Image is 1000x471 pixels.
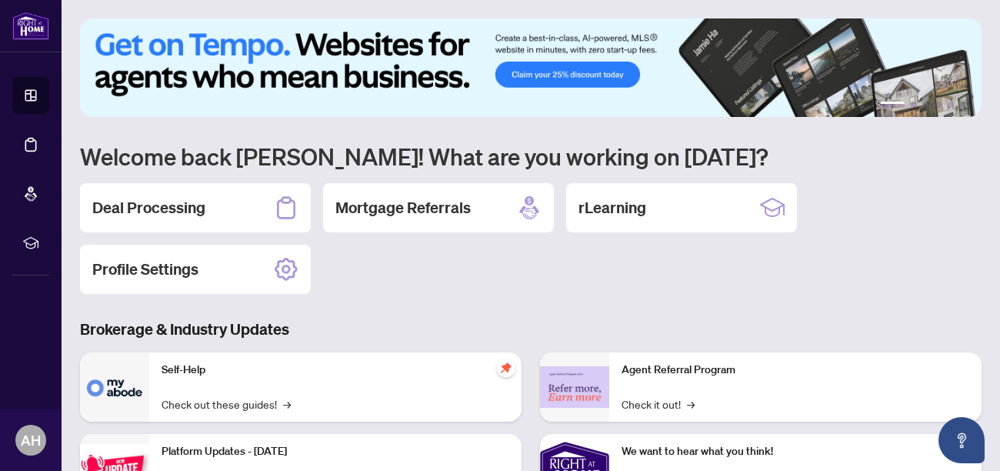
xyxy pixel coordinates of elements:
[162,443,509,460] p: Platform Updates - [DATE]
[938,417,985,463] button: Open asap
[911,102,917,108] button: 2
[497,359,515,377] span: pushpin
[687,396,695,413] span: →
[80,319,982,340] h3: Brokerage & Industry Updates
[162,362,509,379] p: Self-Help
[80,18,982,117] img: Slide 0
[935,102,942,108] button: 4
[540,366,609,409] img: Agent Referral Program
[622,362,969,379] p: Agent Referral Program
[21,429,41,451] span: AH
[622,396,695,413] a: Check it out!→
[578,197,646,219] h2: rLearning
[335,197,471,219] h2: Mortgage Referrals
[960,102,966,108] button: 6
[12,12,49,40] img: logo
[880,102,905,108] button: 1
[92,259,198,280] h2: Profile Settings
[80,142,982,171] h1: Welcome back [PERSON_NAME]! What are you working on [DATE]?
[923,102,929,108] button: 3
[80,352,149,422] img: Self-Help
[162,396,291,413] a: Check out these guides!→
[283,396,291,413] span: →
[92,197,205,219] h2: Deal Processing
[622,443,969,460] p: We want to hear what you think!
[948,102,954,108] button: 5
